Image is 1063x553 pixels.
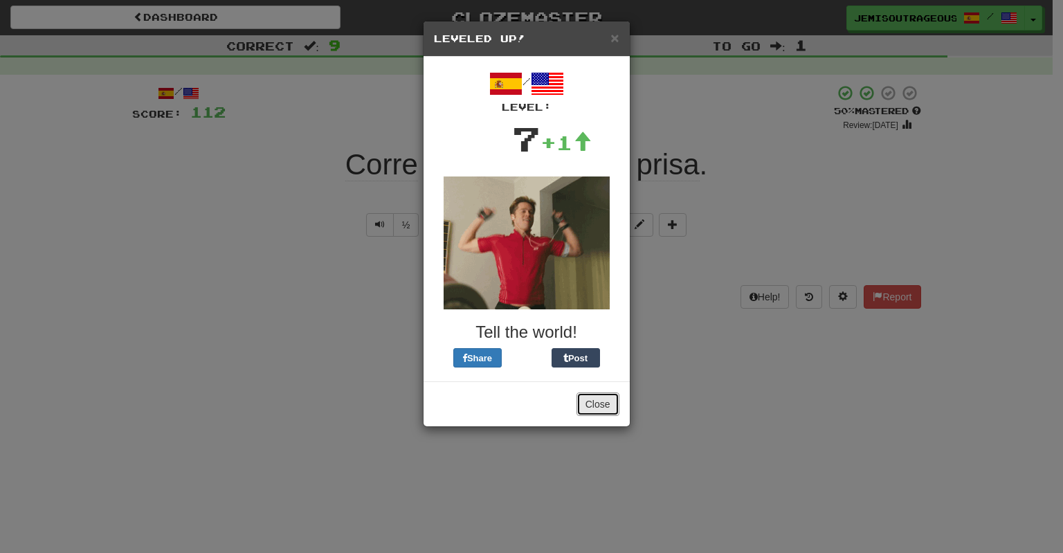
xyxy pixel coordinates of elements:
[576,392,619,416] button: Close
[512,114,540,163] div: 7
[610,30,619,45] button: Close
[453,348,502,368] button: Share
[502,348,552,368] iframe: X Post Button
[434,32,619,46] h5: Leveled Up!
[444,176,610,309] img: brad-pitt-eabb8484b0e72233b60fc33baaf1d28f9aa3c16dec737e05e85ed672bd245bc1.gif
[434,67,619,114] div: /
[434,100,619,114] div: Level:
[434,323,619,341] h3: Tell the world!
[540,129,592,156] div: +1
[552,348,600,368] button: Post
[610,30,619,46] span: ×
